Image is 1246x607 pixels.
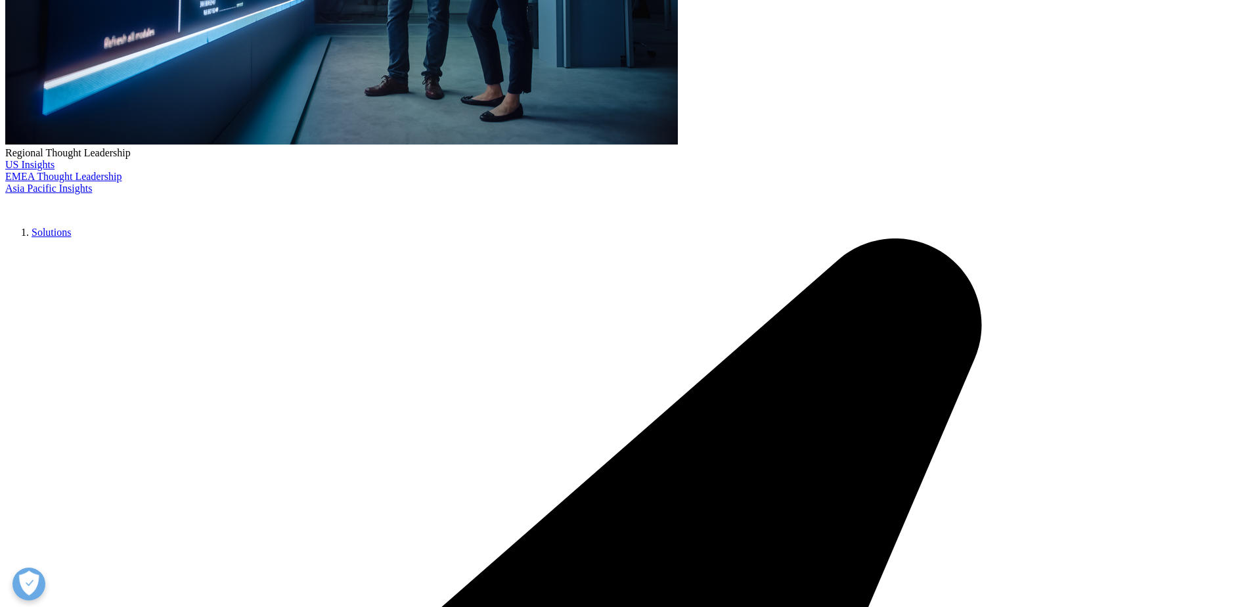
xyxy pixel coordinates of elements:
[5,159,55,170] a: US Insights
[32,227,71,238] a: Solutions
[5,194,110,214] img: IQVIA Healthcare Information Technology and Pharma Clinical Research Company
[5,183,92,194] a: Asia Pacific Insights
[5,147,1241,159] div: Regional Thought Leadership
[12,568,45,600] button: Open Preferences
[5,171,122,182] a: EMEA Thought Leadership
